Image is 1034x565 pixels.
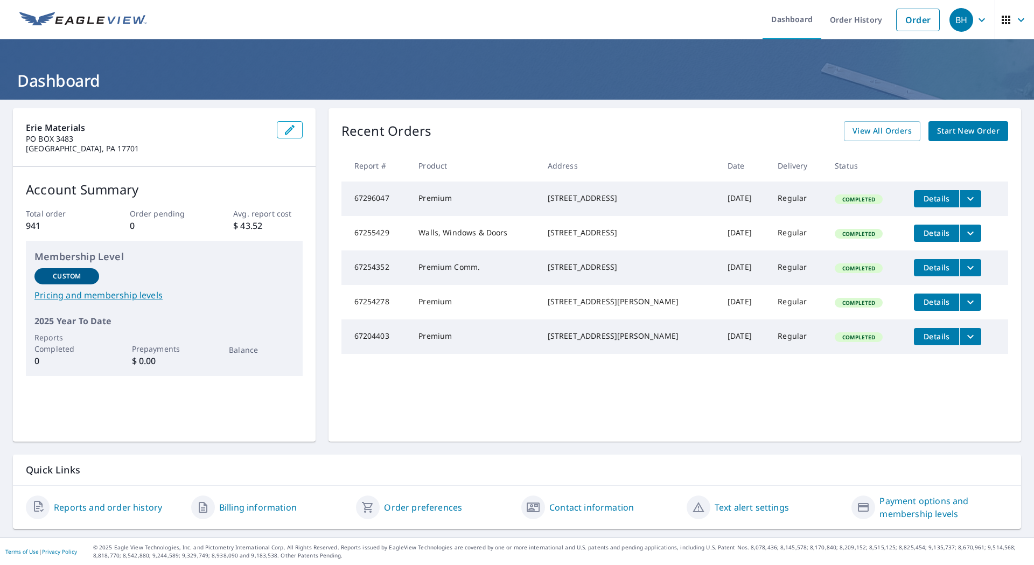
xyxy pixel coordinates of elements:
[34,249,294,264] p: Membership Level
[26,463,1008,477] p: Quick Links
[769,182,826,216] td: Regular
[769,319,826,354] td: Regular
[719,285,769,319] td: [DATE]
[920,262,953,273] span: Details
[341,216,410,250] td: 67255429
[130,219,199,232] p: 0
[384,501,462,514] a: Order preferences
[769,150,826,182] th: Delivery
[410,150,539,182] th: Product
[26,134,268,144] p: PO BOX 3483
[769,250,826,285] td: Regular
[949,8,973,32] div: BH
[410,319,539,354] td: Premium
[719,216,769,250] td: [DATE]
[130,208,199,219] p: Order pending
[914,259,959,276] button: detailsBtn-67254352
[410,250,539,285] td: Premium Comm.
[341,182,410,216] td: 67296047
[26,219,95,232] p: 941
[341,121,432,141] p: Recent Orders
[844,121,920,141] a: View All Orders
[410,285,539,319] td: Premium
[34,315,294,327] p: 2025 Year To Date
[548,296,710,307] div: [STREET_ADDRESS][PERSON_NAME]
[132,354,197,367] p: $ 0.00
[914,328,959,345] button: detailsBtn-67204403
[233,219,302,232] p: $ 43.52
[769,216,826,250] td: Regular
[937,124,1000,138] span: Start New Order
[548,262,710,273] div: [STREET_ADDRESS]
[719,250,769,285] td: [DATE]
[410,216,539,250] td: Walls, Windows & Doors
[896,9,940,31] a: Order
[548,227,710,238] div: [STREET_ADDRESS]
[769,285,826,319] td: Regular
[920,331,953,341] span: Details
[836,264,882,272] span: Completed
[914,190,959,207] button: detailsBtn-67296047
[715,501,789,514] a: Text alert settings
[914,294,959,311] button: detailsBtn-67254278
[26,144,268,154] p: [GEOGRAPHIC_DATA], PA 17701
[341,285,410,319] td: 67254278
[229,344,294,355] p: Balance
[54,501,162,514] a: Reports and order history
[914,225,959,242] button: detailsBtn-67255429
[549,501,634,514] a: Contact information
[548,331,710,341] div: [STREET_ADDRESS][PERSON_NAME]
[928,121,1008,141] a: Start New Order
[34,354,99,367] p: 0
[13,69,1021,92] h1: Dashboard
[920,297,953,307] span: Details
[233,208,302,219] p: Avg. report cost
[34,289,294,302] a: Pricing and membership levels
[219,501,297,514] a: Billing information
[19,12,146,28] img: EV Logo
[341,150,410,182] th: Report #
[719,182,769,216] td: [DATE]
[53,271,81,281] p: Custom
[836,230,882,238] span: Completed
[719,150,769,182] th: Date
[719,319,769,354] td: [DATE]
[410,182,539,216] td: Premium
[26,208,95,219] p: Total order
[959,190,981,207] button: filesDropdownBtn-67296047
[132,343,197,354] p: Prepayments
[879,494,1008,520] a: Payment options and membership levels
[5,548,77,555] p: |
[548,193,710,204] div: [STREET_ADDRESS]
[920,193,953,204] span: Details
[34,332,99,354] p: Reports Completed
[959,259,981,276] button: filesDropdownBtn-67254352
[5,548,39,555] a: Terms of Use
[539,150,719,182] th: Address
[826,150,905,182] th: Status
[959,225,981,242] button: filesDropdownBtn-67255429
[836,333,882,341] span: Completed
[959,328,981,345] button: filesDropdownBtn-67204403
[341,250,410,285] td: 67254352
[920,228,953,238] span: Details
[26,121,268,134] p: Erie Materials
[836,299,882,306] span: Completed
[341,319,410,354] td: 67204403
[42,548,77,555] a: Privacy Policy
[959,294,981,311] button: filesDropdownBtn-67254278
[853,124,912,138] span: View All Orders
[93,543,1029,560] p: © 2025 Eagle View Technologies, Inc. and Pictometry International Corp. All Rights Reserved. Repo...
[836,196,882,203] span: Completed
[26,180,303,199] p: Account Summary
